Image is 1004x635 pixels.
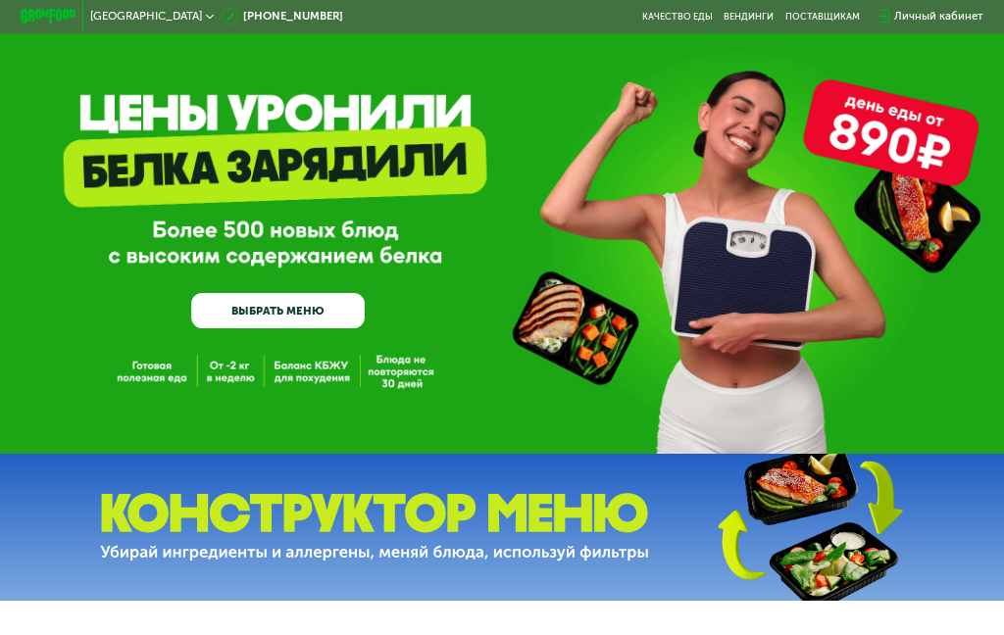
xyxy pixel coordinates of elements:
[894,8,983,24] div: Личный кабинет
[642,11,713,22] a: Качество еды
[191,293,365,328] a: ВЫБРАТЬ МЕНЮ
[724,11,774,22] a: Вендинги
[785,11,860,22] div: поставщикам
[222,8,344,24] a: [PHONE_NUMBER]
[90,11,202,22] span: [GEOGRAPHIC_DATA]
